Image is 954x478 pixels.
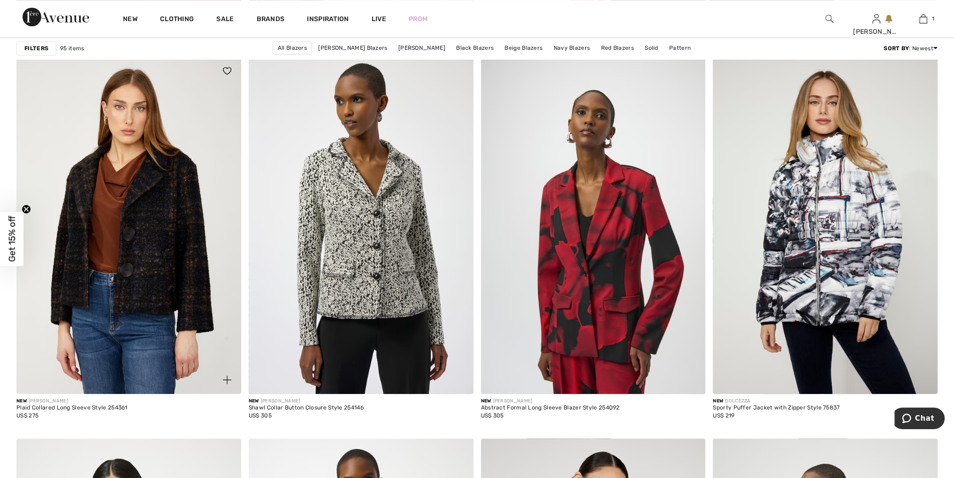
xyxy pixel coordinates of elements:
[307,15,349,25] span: Inspiration
[249,398,259,404] span: New
[664,42,695,54] a: Pattern
[223,376,231,384] img: plus_v2.svg
[372,14,386,24] a: Live
[23,8,89,26] img: 1ère Avenue
[249,412,272,419] span: US$ 305
[273,41,312,54] a: All Blazers
[409,14,427,24] a: Prom
[872,13,880,24] img: My Info
[713,405,840,411] div: Sporty Puffer Jacket with Zipper Style 75837
[216,15,234,25] a: Sale
[713,57,938,394] img: Sporty Puffer Jacket with Zipper Style 75837. As sample
[16,398,128,405] div: [PERSON_NAME]
[249,57,473,394] img: Shawl Collar Button Closure Style 254146. Off White/Black
[825,13,833,24] img: search the website
[249,398,364,405] div: [PERSON_NAME]
[16,398,27,404] span: New
[249,405,364,411] div: Shawl Collar Button Closure Style 254146
[640,42,663,54] a: Solid
[713,398,840,405] div: DOLCEZZA
[596,42,638,54] a: Red Blazers
[16,412,38,419] span: US$ 275
[884,44,938,53] div: : Newest
[713,412,734,419] span: US$ 219
[481,398,620,405] div: [PERSON_NAME]
[257,15,285,25] a: Brands
[713,398,723,404] span: New
[16,405,128,411] div: Plaid Collared Long Sleeve Style 254361
[16,57,241,394] a: Plaid Collared Long Sleeve Style 254361. Navy/copper
[900,13,946,24] a: 1
[123,15,137,25] a: New
[872,14,880,23] a: Sign In
[481,412,504,419] span: US$ 305
[481,405,620,411] div: Abstract Formal Long Sleeve Blazer Style 254092
[24,44,48,53] strong: Filters
[22,205,31,214] button: Close teaser
[932,15,934,23] span: 1
[60,44,84,53] span: 95 items
[481,57,706,394] img: Abstract Formal Long Sleeve Blazer Style 254092. Black/red
[884,45,909,52] strong: Sort By
[313,42,392,54] a: [PERSON_NAME] Blazers
[853,27,899,37] div: [PERSON_NAME]
[919,13,927,24] img: My Bag
[500,42,547,54] a: Beige Blazers
[549,42,595,54] a: Navy Blazers
[481,398,491,404] span: New
[7,216,17,262] span: Get 15% off
[160,15,194,25] a: Clothing
[394,42,450,54] a: [PERSON_NAME]
[223,67,231,75] img: heart_black_full.svg
[894,408,945,431] iframe: Opens a widget where you can chat to one of our agents
[451,42,498,54] a: Black Blazers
